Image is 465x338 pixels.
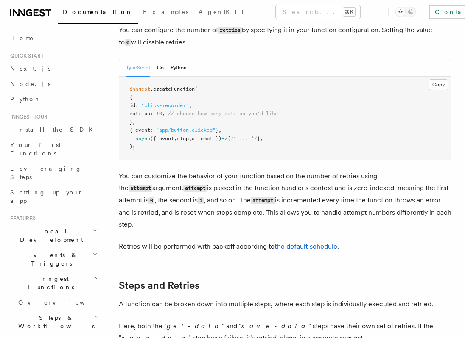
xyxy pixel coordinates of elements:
[195,86,198,92] span: (
[7,224,100,247] button: Local Development
[10,141,61,157] span: Your first Functions
[218,127,221,133] span: ,
[18,299,106,306] span: Overview
[10,126,98,133] span: Install the SDK
[119,241,451,252] p: Retries will be performed with backoff according to .
[119,170,451,230] p: You can customize the behavior of your function based on the number of retries using the argument...
[129,86,150,92] span: inngest
[189,136,192,141] span: ,
[199,8,244,15] span: AgentKit
[177,136,189,141] span: step
[275,242,337,250] a: the default schedule
[10,34,34,42] span: Home
[10,165,82,180] span: Leveraging Steps
[150,127,153,133] span: :
[126,59,150,77] button: TypeScript
[192,136,221,141] span: attempt })
[343,8,355,16] kbd: ⌘K
[10,65,50,72] span: Next.js
[7,227,92,244] span: Local Development
[193,3,249,23] a: AgentKit
[429,79,448,90] button: Copy
[216,127,218,133] span: }
[132,119,135,125] span: ,
[7,271,100,295] button: Inngest Functions
[15,310,100,334] button: Steps & Workflows
[395,7,416,17] button: Toggle dark mode
[150,86,195,92] span: .createFunction
[129,103,135,108] span: id
[162,111,165,116] span: ,
[15,313,95,330] span: Steps & Workflows
[157,59,164,77] button: Go
[129,127,150,133] span: { event
[241,322,308,330] em: save-data
[260,136,263,141] span: ,
[141,103,189,108] span: "click-recorder"
[7,274,92,291] span: Inngest Functions
[7,91,100,107] a: Python
[7,114,48,120] span: Inngest tour
[10,80,50,87] span: Node.js
[7,61,100,76] a: Next.js
[276,5,360,19] button: Search...⌘K
[156,111,162,116] span: 10
[10,96,41,103] span: Python
[7,251,92,268] span: Events & Triggers
[125,39,131,46] code: 0
[63,8,133,15] span: Documentation
[7,30,100,46] a: Home
[156,127,216,133] span: "app/button.clicked"
[7,161,100,185] a: Leveraging Steps
[227,136,230,141] span: {
[168,111,278,116] span: // choose how many retries you'd like
[7,53,44,59] span: Quick start
[198,197,204,204] code: 1
[171,59,187,77] button: Python
[119,280,199,291] a: Steps and Retries
[58,3,138,24] a: Documentation
[119,298,451,310] p: A function can be broken down into multiple steps, where each step is individually executed and r...
[251,197,275,204] code: attempt
[7,76,100,91] a: Node.js
[183,185,207,192] code: attempt
[150,136,174,141] span: ({ event
[174,136,177,141] span: ,
[150,111,153,116] span: :
[135,136,150,141] span: async
[143,8,188,15] span: Examples
[167,322,222,330] em: get-data
[7,137,100,161] a: Your first Functions
[7,122,100,137] a: Install the SDK
[7,247,100,271] button: Events & Triggers
[218,27,242,34] code: retries
[129,94,132,100] span: {
[129,185,152,192] code: attempt
[129,144,135,150] span: );
[148,197,154,204] code: 0
[135,103,138,108] span: :
[10,189,83,204] span: Setting up your app
[138,3,193,23] a: Examples
[257,136,260,141] span: }
[129,111,150,116] span: retries
[189,103,192,108] span: ,
[7,215,35,222] span: Features
[15,295,100,310] a: Overview
[7,185,100,208] a: Setting up your app
[129,119,132,125] span: }
[221,136,227,141] span: =>
[119,24,451,49] p: You can configure the number of by specifying it in your function configuration. Setting the valu...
